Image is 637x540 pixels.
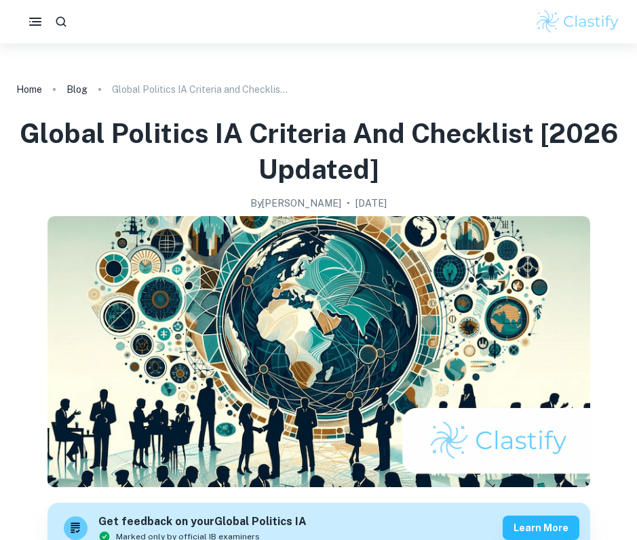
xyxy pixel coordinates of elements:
h2: By [PERSON_NAME] [250,196,341,211]
h1: Global Politics IA Criteria and Checklist [2026 updated] [16,115,621,188]
p: Global Politics IA Criteria and Checklist [2026 updated] [112,82,288,97]
a: Blog [66,80,88,99]
p: • [347,196,350,211]
img: Global Politics IA Criteria and Checklist [2026 updated] cover image [47,216,590,487]
h2: [DATE] [355,196,387,211]
a: Home [16,80,42,99]
button: Learn more [503,516,579,540]
img: Clastify logo [535,8,621,35]
h6: Get feedback on your Global Politics IA [98,514,307,531]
